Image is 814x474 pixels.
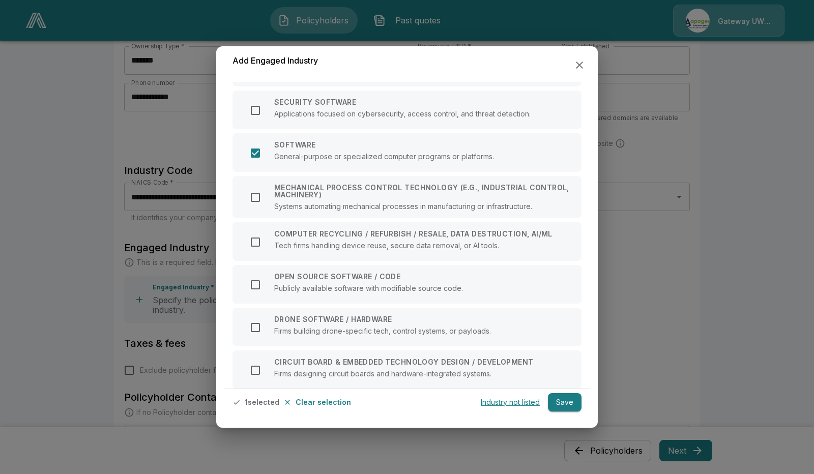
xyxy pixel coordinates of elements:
[232,54,318,68] h6: Add Engaged Industry
[274,141,494,149] p: SOFTWARE
[481,399,540,406] p: Industry not listed
[274,359,534,366] p: CIRCUIT BOARD & EMBEDDED TECHNOLOGY DESIGN / DEVELOPMENT
[274,327,491,335] p: Firms building drone-specific tech, control systems, or payloads.
[274,316,491,323] p: DRONE SOFTWARE / HARDWARE
[274,273,463,280] p: OPEN SOURCE SOFTWARE / CODE
[274,242,553,249] p: Tech firms handling device reuse, secure data removal, or AI tools.
[245,399,279,406] p: 1 selected
[274,284,463,292] p: Publicly available software with modifiable source code.
[274,153,494,160] p: General-purpose or specialized computer programs or platforms.
[274,184,569,198] p: MECHANICAL PROCESS CONTROL TECHNOLOGY (E.G., INDUSTRIAL CONTROL, MACHINERY)
[274,110,531,117] p: Applications focused on cybersecurity, access control, and threat detection.
[274,202,569,210] p: Systems automating mechanical processes in manufacturing or infrastructure.
[274,99,531,106] p: SECURITY SOFTWARE
[274,230,553,238] p: COMPUTER RECYCLING / REFURBISH / RESALE, DATA DESTRUCTION, AI/ML
[548,393,582,412] button: Save
[274,370,534,377] p: Firms designing circuit boards and hardware-integrated systems.
[296,399,351,406] p: Clear selection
